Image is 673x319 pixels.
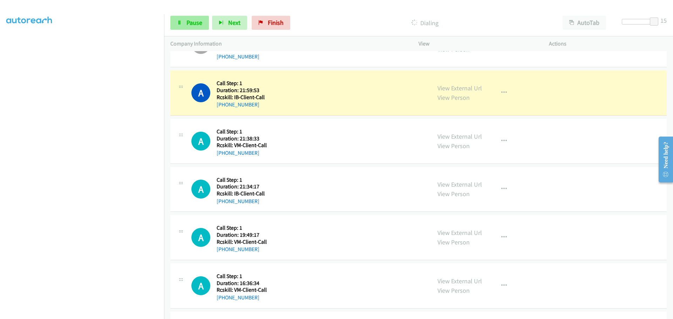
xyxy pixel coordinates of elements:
[191,83,210,102] h1: A
[212,16,247,30] button: Next
[252,16,290,30] a: Finish
[217,294,259,301] a: [PHONE_NUMBER]
[437,286,470,294] a: View Person
[217,128,267,135] h5: Call Step: 1
[217,280,267,287] h5: Duration: 16:36:34
[419,40,536,48] p: View
[217,53,259,60] a: [PHONE_NUMBER]
[268,19,284,27] span: Finish
[437,93,470,102] a: View Person
[660,16,667,25] div: 15
[217,101,259,108] a: [PHONE_NUMBER]
[217,142,267,149] h5: Rcskill: VM-Client-Call
[217,87,266,94] h5: Duration: 21:59:53
[217,286,267,293] h5: Rcskill: VM-Client-Call
[437,277,482,285] a: View External Url
[217,238,267,245] h5: Rcskill: VM-Client-Call
[437,142,470,150] a: View Person
[437,132,482,140] a: View External Url
[217,80,266,87] h5: Call Step: 1
[437,238,470,246] a: View Person
[191,276,210,295] h1: A
[191,132,210,151] h1: A
[217,135,267,142] h5: Duration: 21:38:33
[228,19,240,27] span: Next
[217,198,259,204] a: [PHONE_NUMBER]
[191,180,210,199] h1: A
[170,16,209,30] a: Pause
[437,229,482,237] a: View External Url
[217,94,266,101] h5: Rcskill: IB-Client-Call
[217,224,267,231] h5: Call Step: 1
[217,176,266,183] h5: Call Step: 1
[217,231,267,238] h5: Duration: 19:49:17
[549,40,667,48] p: Actions
[191,228,210,247] h1: A
[437,84,482,92] a: View External Url
[191,276,210,295] div: The call is yet to be attempted
[191,228,210,247] div: The call is yet to be attempted
[300,18,550,28] p: Dialing
[170,40,406,48] p: Company Information
[217,190,266,197] h5: Rcskill: IB-Client-Call
[437,180,482,188] a: View External Url
[217,183,266,190] h5: Duration: 21:34:17
[217,273,267,280] h5: Call Step: 1
[653,132,673,187] iframe: Resource Center
[217,246,259,252] a: [PHONE_NUMBER]
[186,19,202,27] span: Pause
[437,190,470,198] a: View Person
[217,150,259,156] a: [PHONE_NUMBER]
[563,16,606,30] button: AutoTab
[191,180,210,199] div: The call is yet to be attempted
